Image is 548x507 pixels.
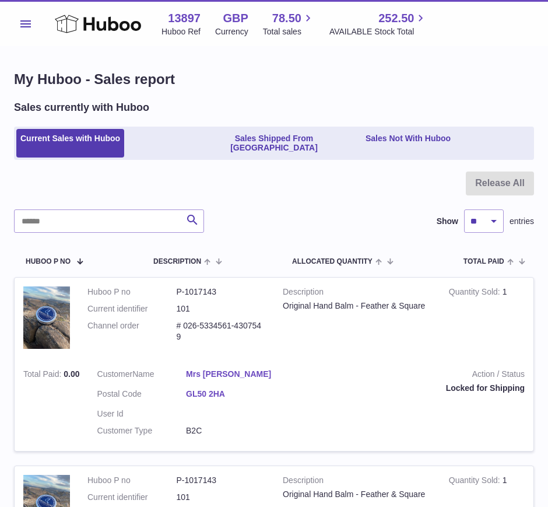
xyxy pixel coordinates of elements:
img: il_fullxfull.5545322717_sv0z.jpg [23,286,70,349]
strong: GBP [223,11,248,26]
span: Customer [97,369,133,379]
div: Original Hand Balm - Feather & Square [283,300,431,312]
div: Locked for Shipping [293,383,525,394]
a: Mrs [PERSON_NAME] [186,369,275,380]
strong: Description [283,475,431,489]
span: Total paid [463,258,504,265]
span: 252.50 [378,11,414,26]
strong: 13897 [168,11,201,26]
dt: Huboo P no [87,475,177,486]
a: Sales Not With Huboo [361,129,455,158]
dt: Postal Code [97,389,187,403]
dt: Name [97,369,187,383]
span: 78.50 [272,11,301,26]
strong: Total Paid [23,369,64,382]
span: Description [153,258,201,265]
h1: My Huboo - Sales report [14,70,534,89]
label: Show [437,216,458,227]
strong: Quantity Sold [449,287,503,299]
td: 1 [440,278,533,361]
dd: 101 [177,492,266,503]
span: Huboo P no [26,258,71,265]
div: Currency [215,26,248,37]
dd: P-1017143 [177,475,266,486]
dt: Current identifier [87,492,177,503]
a: 78.50 Total sales [263,11,315,37]
h2: Sales currently with Huboo [14,100,149,114]
div: Original Hand Balm - Feather & Square [283,489,431,500]
strong: Quantity Sold [449,475,503,488]
a: 252.50 AVAILABLE Stock Total [329,11,428,37]
dt: Current identifier [87,303,177,314]
strong: Description [283,286,431,300]
div: Huboo Ref [161,26,201,37]
dt: User Id [97,408,187,419]
span: Total sales [263,26,315,37]
a: Sales Shipped From [GEOGRAPHIC_DATA] [189,129,359,158]
dd: 101 [177,303,266,314]
dt: Huboo P no [87,286,177,298]
dt: Customer Type [97,425,187,436]
dd: P-1017143 [177,286,266,298]
a: GL50 2HA [186,389,275,400]
dt: Channel order [87,320,177,342]
span: ALLOCATED Quantity [292,258,373,265]
a: Current Sales with Huboo [16,129,124,158]
span: entries [510,216,534,227]
span: AVAILABLE Stock Total [329,26,428,37]
dd: # 026-5334561-4307549 [177,320,266,342]
strong: Action / Status [293,369,525,383]
span: 0.00 [64,369,79,379]
dd: B2C [186,425,275,436]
